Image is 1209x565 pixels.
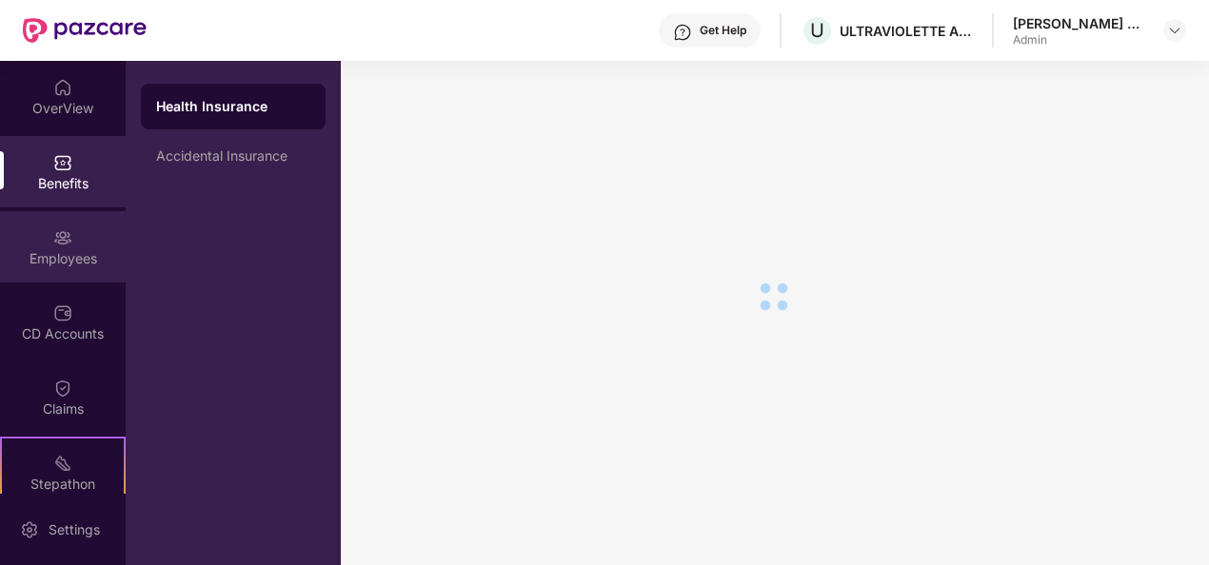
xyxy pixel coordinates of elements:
[53,228,72,247] img: svg+xml;base64,PHN2ZyBpZD0iRW1wbG95ZWVzIiB4bWxucz0iaHR0cDovL3d3dy53My5vcmcvMjAwMC9zdmciIHdpZHRoPS...
[53,78,72,97] img: svg+xml;base64,PHN2ZyBpZD0iSG9tZSIgeG1sbnM9Imh0dHA6Ly93d3cudzMub3JnLzIwMDAvc3ZnIiB3aWR0aD0iMjAiIG...
[53,303,72,322] img: svg+xml;base64,PHN2ZyBpZD0iQ0RfQWNjb3VudHMiIGRhdGEtbmFtZT0iQ0QgQWNjb3VudHMiIHhtbG5zPSJodHRwOi8vd3...
[156,97,310,116] div: Health Insurance
[1167,23,1182,38] img: svg+xml;base64,PHN2ZyBpZD0iRHJvcGRvd24tMzJ4MzIiIHhtbG5zPSJodHRwOi8vd3d3LnczLm9yZy8yMDAwL3N2ZyIgd2...
[673,23,692,42] img: svg+xml;base64,PHN2ZyBpZD0iSGVscC0zMngzMiIgeG1sbnM9Imh0dHA6Ly93d3cudzMub3JnLzIwMDAvc3ZnIiB3aWR0aD...
[700,23,746,38] div: Get Help
[1013,32,1146,48] div: Admin
[1013,14,1146,32] div: [PERSON_NAME] E A
[53,379,72,398] img: svg+xml;base64,PHN2ZyBpZD0iQ2xhaW0iIHhtbG5zPSJodHRwOi8vd3d3LnczLm9yZy8yMDAwL3N2ZyIgd2lkdGg9IjIwIi...
[53,454,72,473] img: svg+xml;base64,PHN2ZyB4bWxucz0iaHR0cDovL3d3dy53My5vcmcvMjAwMC9zdmciIHdpZHRoPSIyMSIgaGVpZ2h0PSIyMC...
[840,22,973,40] div: ULTRAVIOLETTE AUTOMOTIVE PRIVATE LIMITED
[156,148,310,164] div: Accidental Insurance
[23,18,147,43] img: New Pazcare Logo
[43,520,106,539] div: Settings
[20,520,39,539] img: svg+xml;base64,PHN2ZyBpZD0iU2V0dGluZy0yMHgyMCIgeG1sbnM9Imh0dHA6Ly93d3cudzMub3JnLzIwMDAvc3ZnIiB3aW...
[810,19,824,42] span: U
[2,475,124,494] div: Stepathon
[53,153,72,172] img: svg+xml;base64,PHN2ZyBpZD0iQmVuZWZpdHMiIHhtbG5zPSJodHRwOi8vd3d3LnczLm9yZy8yMDAwL3N2ZyIgd2lkdGg9Ij...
